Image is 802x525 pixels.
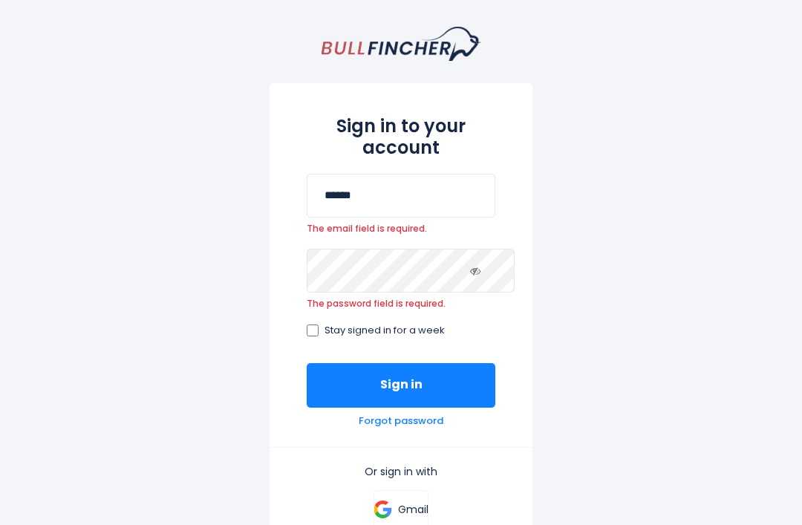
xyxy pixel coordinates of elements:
[307,223,495,235] span: The email field is required.
[398,503,428,516] p: Gmail
[322,27,481,61] a: homepage
[307,363,495,408] button: Sign in
[307,465,495,478] p: Or sign in with
[359,415,443,428] a: Forgot password
[307,116,495,159] h2: Sign in to your account
[325,325,445,337] span: Stay signed in for a week
[307,298,495,310] span: The password field is required.
[307,325,319,336] input: Stay signed in for a week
